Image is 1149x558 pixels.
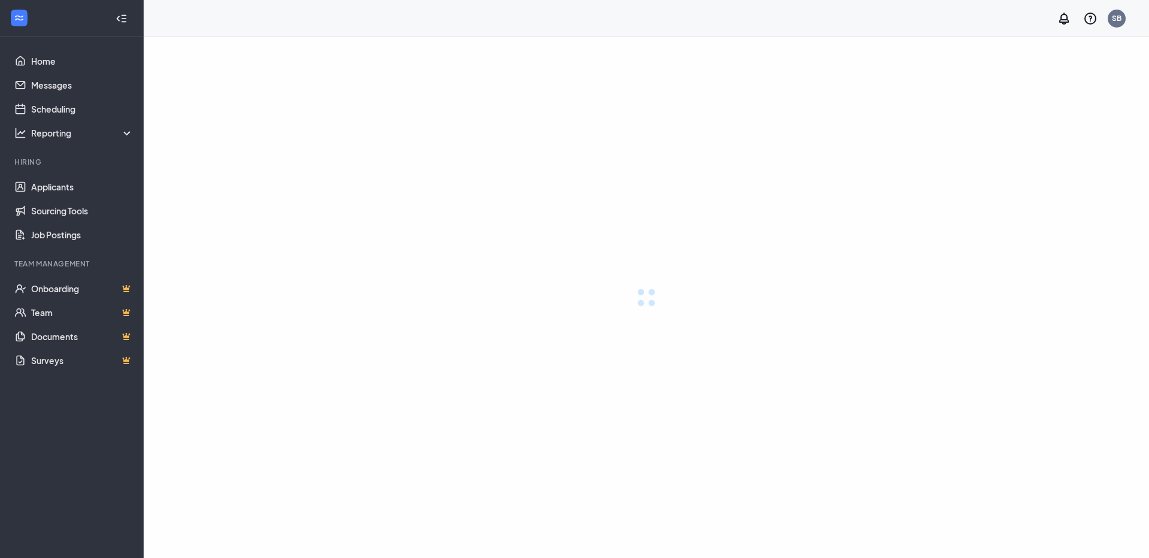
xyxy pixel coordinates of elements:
[31,301,133,325] a: TeamCrown
[1057,11,1071,26] svg: Notifications
[1083,11,1098,26] svg: QuestionInfo
[115,13,127,25] svg: Collapse
[31,325,133,348] a: DocumentsCrown
[31,277,133,301] a: OnboardingCrown
[31,73,133,97] a: Messages
[13,12,25,24] svg: WorkstreamLogo
[1112,13,1121,23] div: SB
[31,127,134,139] div: Reporting
[14,259,131,269] div: Team Management
[31,175,133,199] a: Applicants
[31,199,133,223] a: Sourcing Tools
[31,348,133,372] a: SurveysCrown
[31,97,133,121] a: Scheduling
[14,127,26,139] svg: Analysis
[31,223,133,247] a: Job Postings
[14,157,131,167] div: Hiring
[31,49,133,73] a: Home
